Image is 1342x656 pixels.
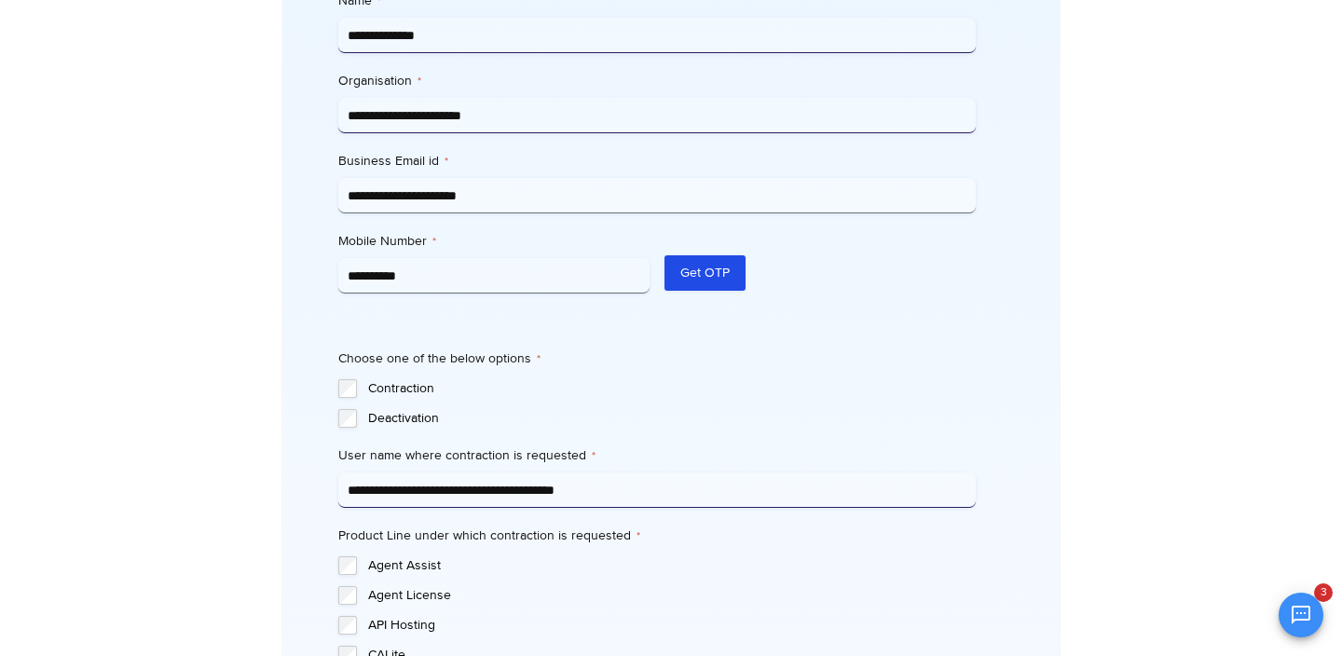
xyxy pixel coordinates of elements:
label: Agent License [368,586,975,605]
label: Organisation [338,72,975,90]
button: Get OTP [664,255,746,291]
label: User name where contraction is requested [338,446,975,465]
label: Business Email id [338,152,975,171]
label: Agent Assist [368,556,975,575]
span: 3 [1314,583,1333,602]
legend: Choose one of the below options [338,349,541,368]
label: Deactivation [368,409,975,428]
label: API Hosting [368,616,975,635]
legend: Product Line under which contraction is requested [338,526,640,545]
button: Open chat [1279,593,1323,637]
label: Mobile Number [338,232,650,251]
label: Contraction [368,379,975,398]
